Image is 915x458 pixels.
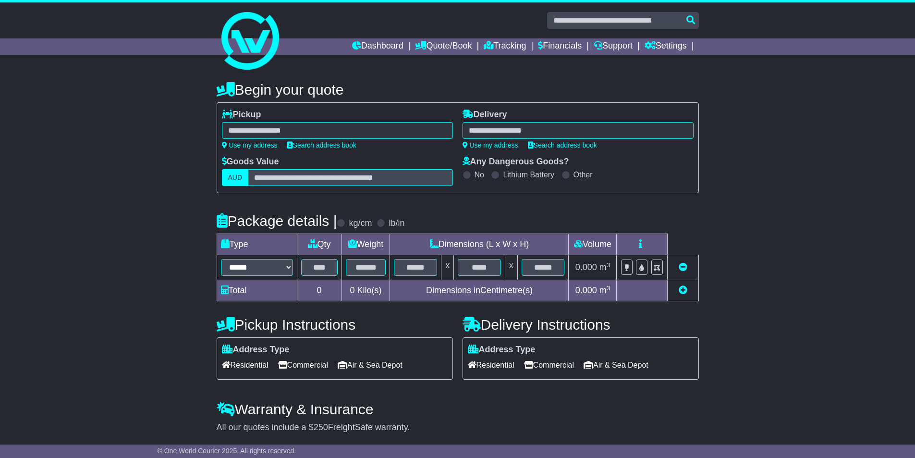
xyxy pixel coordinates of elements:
a: Quote/Book [415,38,472,55]
span: Commercial [278,358,328,372]
a: Add new item [679,285,687,295]
td: Dimensions in Centimetre(s) [390,280,569,301]
label: Pickup [222,110,261,120]
h4: Package details | [217,213,337,229]
span: 250 [314,422,328,432]
td: x [441,255,454,280]
a: Search address book [287,141,356,149]
span: 0 [350,285,354,295]
td: x [505,255,517,280]
label: lb/in [389,218,404,229]
sup: 3 [607,285,610,292]
span: Residential [222,358,268,372]
a: Search address book [528,141,597,149]
a: Settings [645,38,687,55]
td: Kilo(s) [342,280,390,301]
label: Other [573,170,593,179]
label: kg/cm [349,218,372,229]
td: Weight [342,234,390,255]
div: All our quotes include a $ FreightSafe warranty. [217,422,699,433]
a: Remove this item [679,262,687,272]
span: Commercial [524,358,574,372]
span: Residential [468,358,514,372]
h4: Begin your quote [217,82,699,98]
span: Air & Sea Depot [584,358,648,372]
span: m [599,285,610,295]
h4: Delivery Instructions [463,317,699,333]
td: Type [217,234,297,255]
a: Dashboard [352,38,403,55]
label: Address Type [468,345,536,355]
label: Any Dangerous Goods? [463,157,569,167]
span: 0.000 [575,285,597,295]
td: 0 [297,280,342,301]
label: AUD [222,169,249,186]
label: Lithium Battery [503,170,554,179]
a: Financials [538,38,582,55]
td: Dimensions (L x W x H) [390,234,569,255]
sup: 3 [607,261,610,269]
label: Address Type [222,345,290,355]
label: Goods Value [222,157,279,167]
h4: Pickup Instructions [217,317,453,333]
span: Air & Sea Depot [338,358,403,372]
a: Support [594,38,633,55]
a: Tracking [484,38,526,55]
td: Volume [569,234,617,255]
label: No [475,170,484,179]
span: 0.000 [575,262,597,272]
td: Qty [297,234,342,255]
span: © One World Courier 2025. All rights reserved. [158,447,296,455]
td: Total [217,280,297,301]
a: Use my address [222,141,278,149]
a: Use my address [463,141,518,149]
label: Delivery [463,110,507,120]
span: m [599,262,610,272]
h4: Warranty & Insurance [217,401,699,417]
